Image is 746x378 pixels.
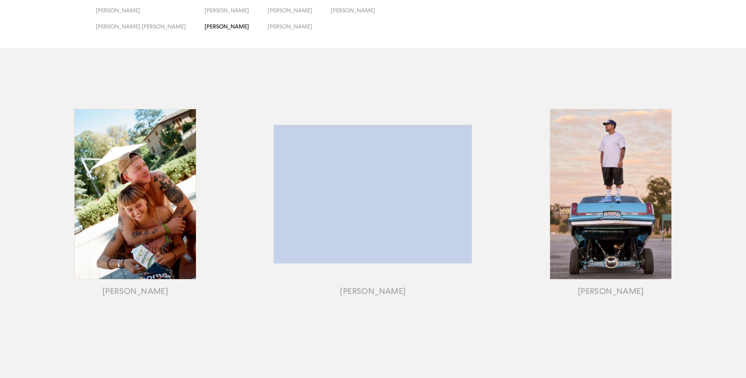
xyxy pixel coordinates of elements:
button: [PERSON_NAME] [205,7,268,23]
span: [PERSON_NAME] [205,7,249,14]
span: [PERSON_NAME] [268,23,312,30]
button: [PERSON_NAME] [PERSON_NAME] [96,23,205,39]
button: [PERSON_NAME] [205,23,268,39]
button: [PERSON_NAME] [268,7,331,23]
span: [PERSON_NAME] [331,7,375,14]
span: [PERSON_NAME] [PERSON_NAME] [96,23,186,30]
span: [PERSON_NAME] [205,23,249,30]
button: [PERSON_NAME] [331,7,394,23]
span: [PERSON_NAME] [268,7,312,14]
span: [PERSON_NAME] [96,7,140,14]
button: [PERSON_NAME] [268,23,331,39]
button: [PERSON_NAME] [96,7,205,23]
